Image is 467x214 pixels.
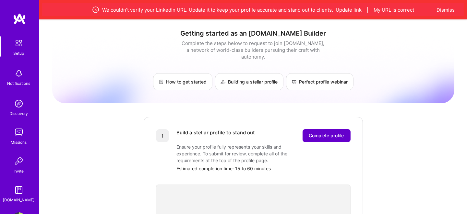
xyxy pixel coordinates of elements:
[13,13,26,25] img: logo
[156,129,169,142] div: 1
[437,6,455,13] button: Dismiss
[3,197,35,203] div: [DOMAIN_NAME]
[14,168,24,175] div: Invite
[12,155,25,168] img: Invite
[52,29,454,37] h1: Getting started as an [DOMAIN_NAME] Builder
[153,73,212,90] a: How to get started
[215,73,283,90] a: Building a stellar profile
[12,126,25,139] img: teamwork
[286,73,353,90] a: Perfect profile webinar
[367,6,368,13] span: |
[303,129,351,142] button: Complete profile
[177,143,306,164] div: Ensure your profile fully represents your skills and experience. To submit for review, complete a...
[12,184,25,197] img: guide book
[309,132,344,139] span: Complete profile
[221,79,226,84] img: Building a stellar profile
[292,79,297,84] img: Perfect profile webinar
[12,97,25,110] img: discovery
[159,79,164,84] img: How to get started
[14,50,24,57] div: Setup
[11,139,27,146] div: Missions
[177,165,351,172] div: Estimated completion time: 15 to 60 minutes
[10,110,28,117] div: Discovery
[336,6,362,13] button: Update link
[7,80,30,87] div: Notifications
[73,6,433,14] div: We couldn’t verify your LinkedIn URL. Update it to keep your profile accurate and stand out to cl...
[374,6,414,13] button: My URL is correct
[12,36,26,50] img: setup
[12,67,25,80] img: bell
[177,129,255,142] div: Build a stellar profile to stand out
[180,40,326,60] div: Complete the steps below to request to join [DOMAIN_NAME], a network of world-class builders purs...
